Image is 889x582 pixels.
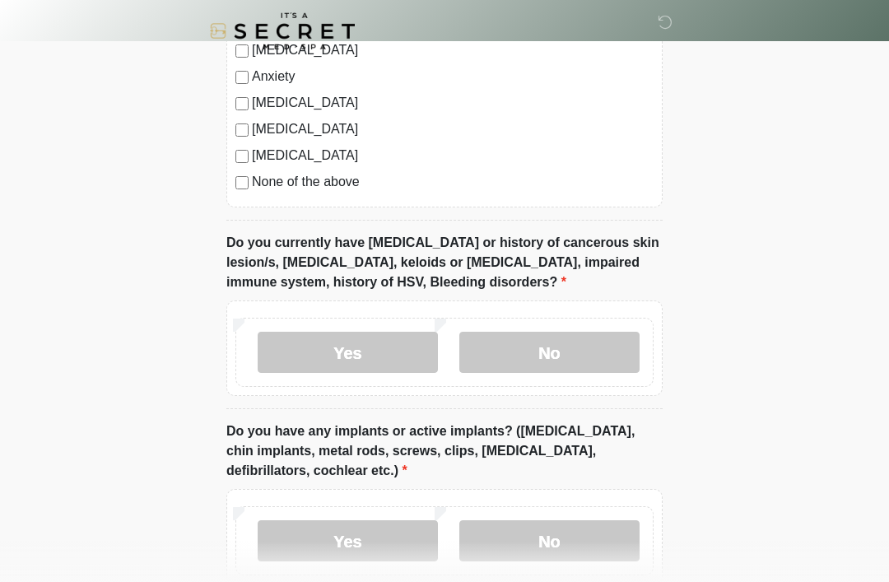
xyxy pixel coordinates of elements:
label: [MEDICAL_DATA] [252,146,654,165]
label: Yes [258,520,438,561]
input: None of the above [235,176,249,189]
label: No [459,332,640,373]
label: None of the above [252,172,654,192]
label: Anxiety [252,67,654,86]
input: Anxiety [235,71,249,84]
label: No [459,520,640,561]
label: Do you currently have [MEDICAL_DATA] or history of cancerous skin lesion/s, [MEDICAL_DATA], keloi... [226,233,663,292]
label: [MEDICAL_DATA] [252,93,654,113]
img: It's A Secret Med Spa Logo [210,12,355,49]
label: Yes [258,332,438,373]
input: [MEDICAL_DATA] [235,150,249,163]
input: [MEDICAL_DATA] [235,97,249,110]
label: [MEDICAL_DATA] [252,119,654,139]
input: [MEDICAL_DATA] [235,123,249,137]
label: Do you have any implants or active implants? ([MEDICAL_DATA], chin implants, metal rods, screws, ... [226,421,663,481]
